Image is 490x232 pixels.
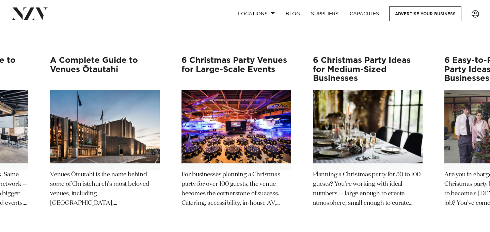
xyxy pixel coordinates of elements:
[50,56,160,83] h3: A Complete Guide to Venues Ōtautahi
[50,90,160,163] img: A Complete Guide to Venues Ōtautahi
[50,56,160,208] a: A Complete Guide to Venues Ōtautahi A Complete Guide to Venues Ōtautahi Venues Ōtautahi is the na...
[50,56,160,216] swiper-slide: 2 / 12
[11,7,48,20] img: nzv-logo.png
[181,56,291,208] a: 6 Christmas Party Venues for Large-Scale Events 6 Christmas Party Venues for Large-Scale Events F...
[313,56,423,83] h3: 6 Christmas Party Ideas for Medium-Sized Businesses
[313,170,423,208] p: Planning a Christmas party for 50 to 100 guests? You’re working with ideal numbers — large enough...
[181,170,291,208] p: For businesses planning a Christmas party for over 100 guests, the venue becomes the cornerstone ...
[181,90,291,163] img: 6 Christmas Party Venues for Large-Scale Events
[181,56,291,216] swiper-slide: 3 / 12
[389,6,461,21] a: Advertise your business
[344,6,385,21] a: Capacities
[313,90,423,163] img: 6 Christmas Party Ideas for Medium-Sized Businesses
[305,6,344,21] a: SUPPLIERS
[50,170,160,208] p: Venues Ōtautahi is the name behind some of Christchurch's most beloved venues, including [GEOGRAP...
[181,56,291,83] h3: 6 Christmas Party Venues for Large-Scale Events
[313,56,423,208] a: 6 Christmas Party Ideas for Medium-Sized Businesses 6 Christmas Party Ideas for Medium-Sized Busi...
[233,6,280,21] a: Locations
[280,6,305,21] a: BLOG
[313,56,423,216] swiper-slide: 4 / 12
